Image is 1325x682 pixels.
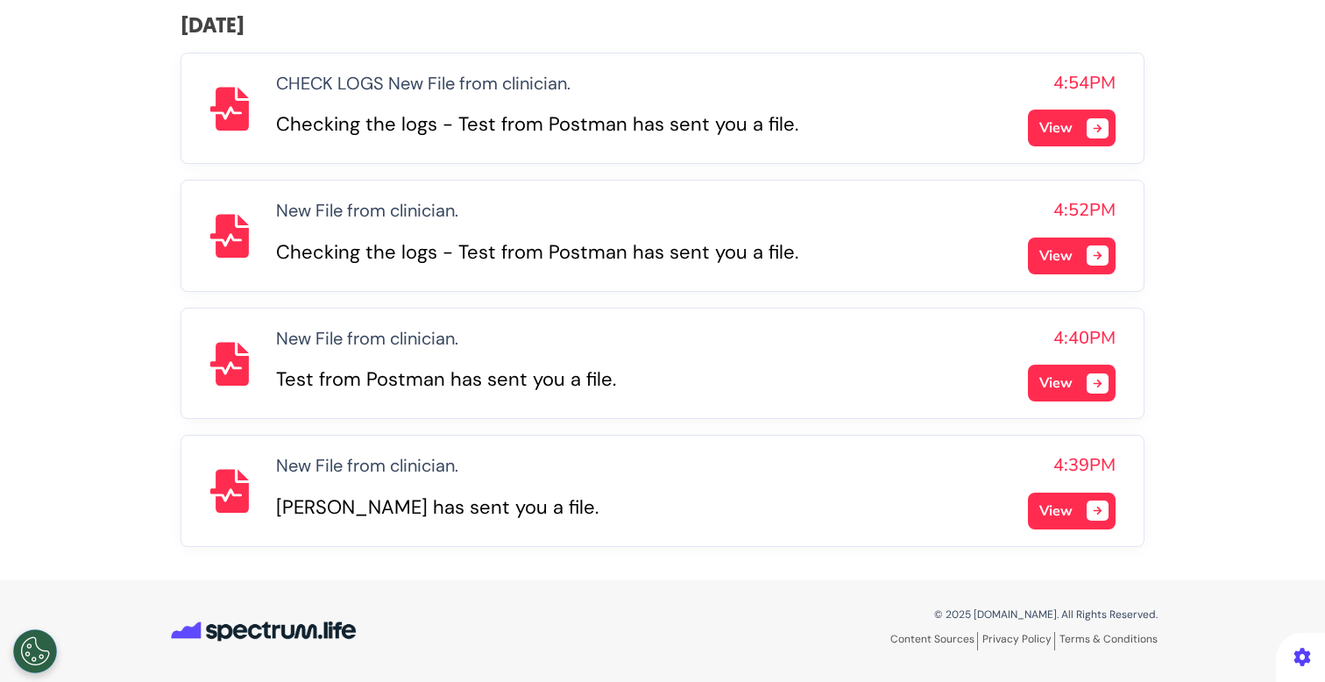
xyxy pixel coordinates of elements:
span: 4:52PM [1053,197,1116,224]
a: Terms & Conditions [1059,632,1158,646]
span: 4:39PM [1053,452,1116,479]
button: View [1028,493,1116,529]
a: Content Sources [890,632,978,650]
p: CHECK LOGS New File from clinician. [276,70,570,96]
span: 4:40PM [1053,325,1116,352]
span: View [1039,373,1073,394]
a: Privacy Policy [982,632,1055,650]
p: Checking the logs - Test from Postman has sent you a file. [276,111,798,138]
p: © 2025 [DOMAIN_NAME]. All Rights Reserved. [676,607,1158,622]
span: View [1039,117,1073,139]
span: View [1039,501,1073,522]
button: Open Preferences [13,629,57,673]
span: 4:54PM [1053,70,1116,96]
p: New File from clinician. [276,325,458,352]
button: View [1028,238,1116,274]
p: Test from Postman has sent you a file. [276,366,616,393]
p: [PERSON_NAME] has sent you a file. [276,494,599,521]
p: New File from clinician. [276,452,458,479]
button: View [1028,110,1116,146]
img: Spectrum.Life logo [167,611,360,652]
p: New File from clinician. [276,197,458,224]
button: View [1028,365,1116,401]
span: View [1039,245,1073,266]
p: Checking the logs - Test from Postman has sent you a file. [276,239,798,266]
h3: [DATE] [181,13,1144,39]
